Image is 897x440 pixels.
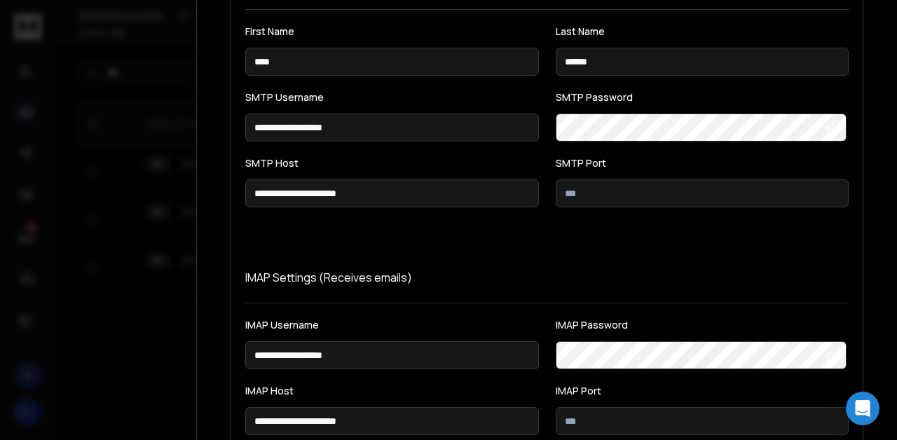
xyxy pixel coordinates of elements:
[846,392,879,425] div: Open Intercom Messenger
[245,269,849,286] p: IMAP Settings (Receives emails)
[245,320,539,330] label: IMAP Username
[556,386,849,396] label: IMAP Port
[245,158,539,168] label: SMTP Host
[556,92,849,102] label: SMTP Password
[556,320,849,330] label: IMAP Password
[245,386,539,396] label: IMAP Host
[556,158,849,168] label: SMTP Port
[556,27,849,36] label: Last Name
[245,27,539,36] label: First Name
[245,92,539,102] label: SMTP Username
